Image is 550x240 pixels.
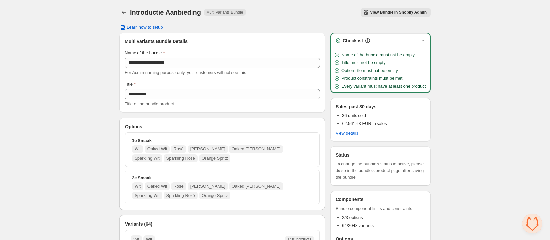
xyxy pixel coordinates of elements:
p: Sparkling Rosé [166,155,195,162]
span: Product constraints must be met [341,75,402,82]
h3: Status [336,152,425,158]
span: Every variant must have at least one product [341,83,426,90]
p: 2e Smaak [132,175,152,181]
h1: Introductie Aanbieding [130,9,201,16]
p: Oaked Wit [147,146,167,152]
div: Open de chat [522,214,542,233]
p: Oaked [PERSON_NAME] [232,183,281,190]
p: Oaked [PERSON_NAME] [232,146,281,152]
h3: Checklist [343,37,363,44]
span: Options [125,123,142,130]
span: 2/3 options [342,215,363,220]
span: Multi Variants Bundle [206,10,243,15]
p: 36 units sold [342,112,387,119]
p: Sparkling Wit [135,192,160,199]
p: Sales past 30 days [336,103,376,110]
p: Sparkling Rosé [166,192,195,199]
h3: Multi Variants Bundle Details [125,38,320,44]
p: [PERSON_NAME] [190,183,225,190]
p: Orange Spritz [202,155,228,162]
p: €2.561,63 EUR in sales [342,120,387,127]
button: View Bundle in Shopify Admin [361,8,431,17]
p: 1e Smaak [132,137,152,144]
label: Name of the bundle [125,50,165,56]
span: 64/2048 variants [342,223,374,228]
span: View details [336,131,358,136]
span: Learn how to setup [127,25,163,30]
p: Rosé [174,146,183,152]
span: For Admin naming purpose only, your customers will not see this [125,70,246,75]
button: Back [119,8,129,17]
span: Bundle component limits and constraints [336,205,425,212]
button: 1e SmaakWitOaked WitRosé[PERSON_NAME]Oaked [PERSON_NAME]Sparkling WitSparkling RoséOrange Spritz [128,135,317,164]
button: Learn how to setup [116,23,167,32]
label: Title [125,81,136,88]
span: Title of the bundle product [125,101,174,106]
span: View Bundle in Shopify Admin [370,10,427,15]
p: Oaked Wit [147,183,167,190]
p: Wit [135,146,141,152]
p: Orange Spritz [202,192,228,199]
span: Title must not be empty [341,60,386,66]
p: [PERSON_NAME] [190,146,225,152]
span: Name of the bundle must not be empty [341,52,415,58]
button: 2e SmaakWitOaked WitRosé[PERSON_NAME]Oaked [PERSON_NAME]Sparkling WitSparkling RoséOrange Spritz [128,173,317,201]
p: Sparkling Wit [135,155,160,162]
span: To change the bundle's status to active, please do so in the bundle's product page after saving t... [336,161,425,180]
p: Wit [135,183,141,190]
p: Rosé [174,183,183,190]
span: Variants (64) [125,221,152,227]
span: Option title must not be empty [341,67,398,74]
button: View details [332,129,362,138]
h3: Components [336,196,364,203]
